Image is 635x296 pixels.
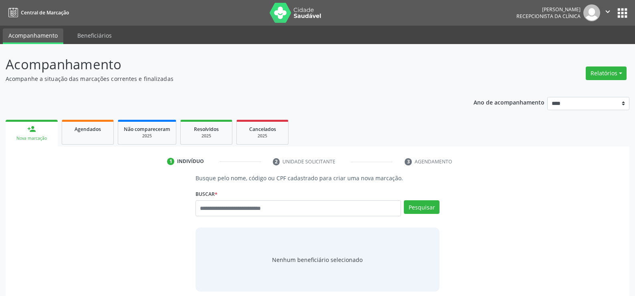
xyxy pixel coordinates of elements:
[27,125,36,133] div: person_add
[3,28,63,44] a: Acompanhamento
[600,4,615,21] button: 
[603,7,612,16] i: 
[6,75,442,83] p: Acompanhe a situação das marcações correntes e finalizadas
[404,200,439,214] button: Pesquisar
[124,133,170,139] div: 2025
[516,6,581,13] div: [PERSON_NAME]
[196,188,218,200] label: Buscar
[72,28,117,42] a: Beneficiários
[242,133,282,139] div: 2025
[21,9,69,16] span: Central de Marcação
[124,126,170,133] span: Não compareceram
[194,126,219,133] span: Resolvidos
[196,174,439,182] p: Busque pelo nome, código ou CPF cadastrado para criar uma nova marcação.
[615,6,629,20] button: apps
[6,54,442,75] p: Acompanhamento
[249,126,276,133] span: Cancelados
[75,126,101,133] span: Agendados
[11,135,52,141] div: Nova marcação
[186,133,226,139] div: 2025
[516,13,581,20] span: Recepcionista da clínica
[6,6,69,19] a: Central de Marcação
[586,66,627,80] button: Relatórios
[583,4,600,21] img: img
[177,158,204,165] div: Indivíduo
[272,256,363,264] span: Nenhum beneficiário selecionado
[474,97,544,107] p: Ano de acompanhamento
[167,158,174,165] div: 1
